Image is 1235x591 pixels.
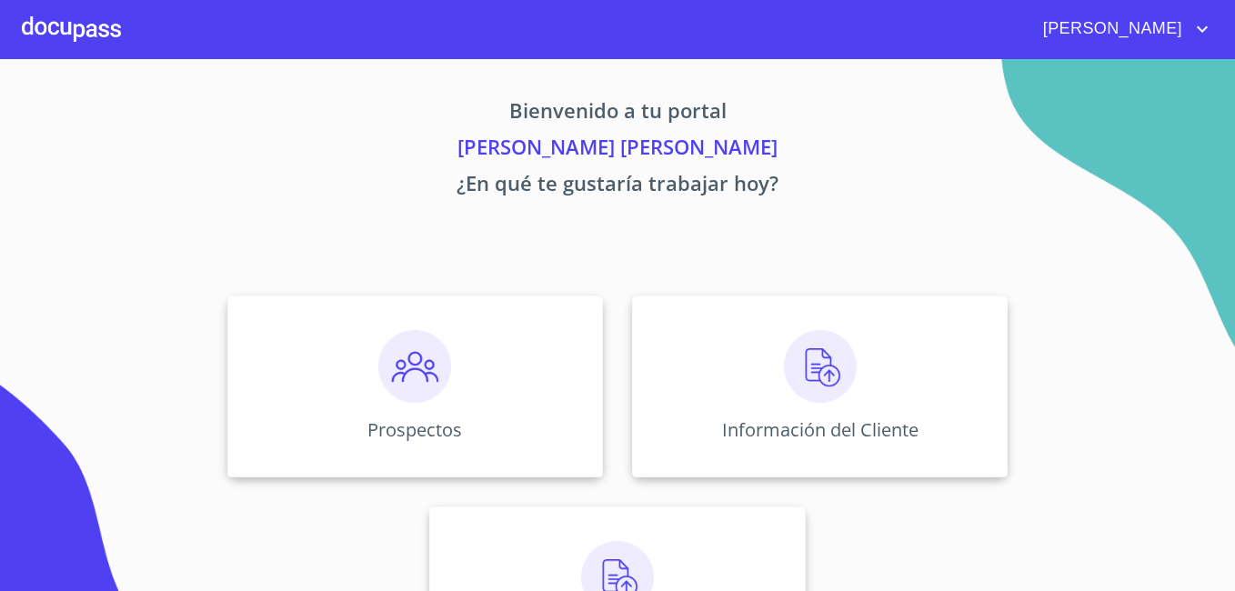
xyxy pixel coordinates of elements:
span: [PERSON_NAME] [1029,15,1191,44]
p: ¿En qué te gustaría trabajar hoy? [57,168,1178,205]
p: [PERSON_NAME] [PERSON_NAME] [57,132,1178,168]
p: Bienvenido a tu portal [57,95,1178,132]
p: Prospectos [367,417,462,442]
img: carga.png [784,330,857,403]
p: Información del Cliente [722,417,919,442]
button: account of current user [1029,15,1213,44]
img: prospectos.png [378,330,451,403]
